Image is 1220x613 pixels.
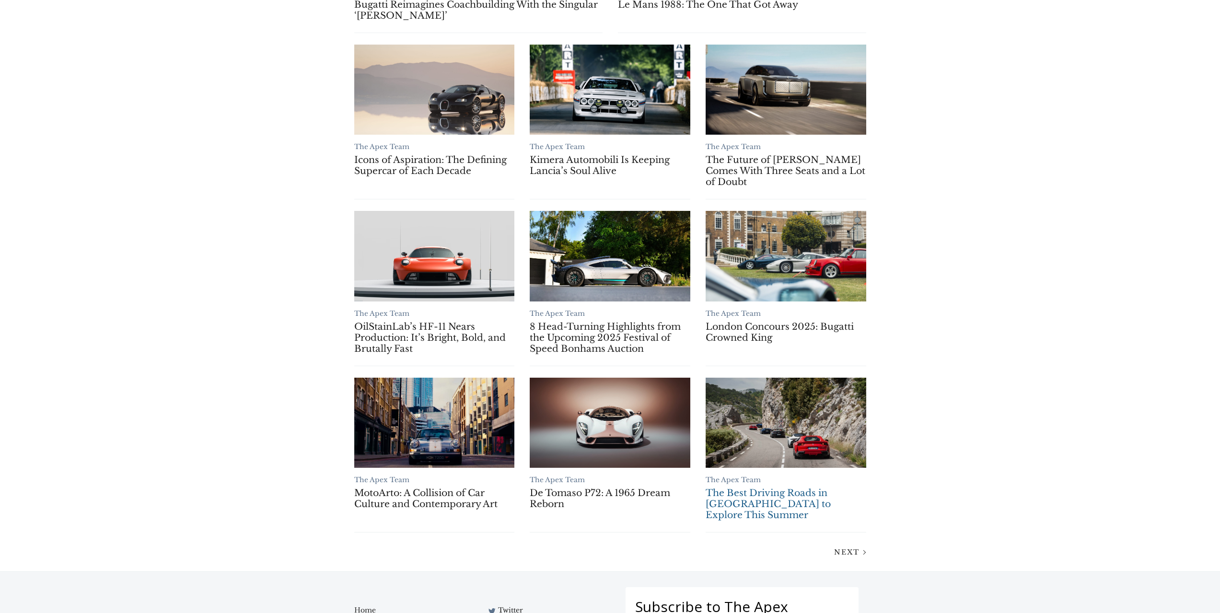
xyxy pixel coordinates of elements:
a: De Tomaso P72: A 1965 Dream Reborn [530,487,690,509]
a: The Best Driving Roads in Europe to Explore This Summer [706,378,866,468]
a: The Apex Team [706,142,761,151]
a: Kimera Automobili Is Keeping Lancia’s Soul Alive [530,45,690,135]
a: OilStainLab’s HF-11 Nears Production: It’s Bright, Bold, and Brutally Fast [354,211,515,301]
a: Kimera Automobili Is Keeping Lancia’s Soul Alive [530,154,690,176]
span: Next [834,548,860,556]
a: The Apex Team [354,475,409,484]
a: Next [826,547,866,556]
a: London Concours 2025: Bugatti Crowned King [706,211,866,301]
a: The Apex Team [354,309,409,318]
a: The Best Driving Roads in [GEOGRAPHIC_DATA] to Explore This Summer [706,487,866,520]
a: The Apex Team [530,142,585,151]
a: Icons of Aspiration: The Defining Supercar of Each Decade [354,154,515,176]
a: The Apex Team [354,142,409,151]
a: MotoArto: A Collision of Car Culture and Contemporary Art [354,378,515,468]
a: London Concours 2025: Bugatti Crowned King [706,321,866,343]
a: OilStainLab’s HF-11 Nears Production: It’s Bright, Bold, and Brutally Fast [354,321,515,354]
a: Icons of Aspiration: The Defining Supercar of Each Decade [354,45,515,135]
a: 8 Head-Turning Highlights from the Upcoming 2025 Festival of Speed Bonhams Auction [530,321,690,354]
a: The Apex Team [706,309,761,318]
a: The Future of Bentley Comes With Three Seats and a Lot of Doubt [706,45,866,135]
a: MotoArto: A Collision of Car Culture and Contemporary Art [354,487,515,509]
a: The Future of [PERSON_NAME] Comes With Three Seats and a Lot of Doubt [706,154,866,187]
a: The Apex Team [530,475,585,484]
a: De Tomaso P72: A 1965 Dream Reborn [530,378,690,468]
a: The Apex Team [706,475,761,484]
a: 8 Head-Turning Highlights from the Upcoming 2025 Festival of Speed Bonhams Auction [530,211,690,301]
a: The Apex Team [530,309,585,318]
